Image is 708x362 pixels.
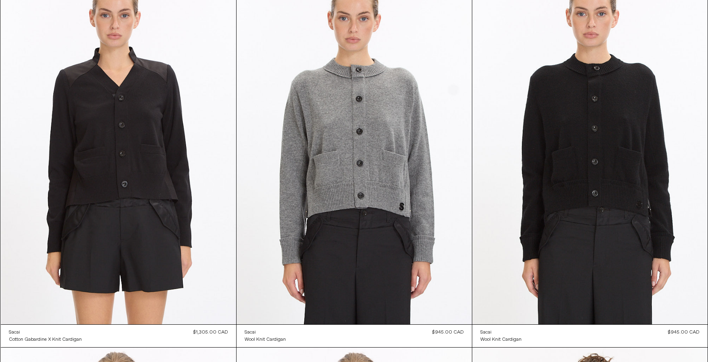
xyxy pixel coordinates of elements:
div: $945.00 CAD [432,329,464,336]
a: Sacai [480,329,522,336]
a: Wool Knit Cardigan [480,336,522,343]
div: Sacai [480,329,492,336]
a: Sacai [245,329,286,336]
div: Wool Knit Cardigan [245,336,286,343]
a: Wool Knit Cardigan [245,336,286,343]
a: Sacai [9,329,82,336]
div: $1,305.00 CAD [193,329,228,336]
div: Wool Knit Cardigan [480,336,522,343]
a: Cotton Gabardine x Knit Cardigan [9,336,82,343]
div: Sacai [9,329,20,336]
div: Cotton Gabardine x Knit Cardigan [9,336,82,343]
div: Sacai [245,329,256,336]
div: $945.00 CAD [668,329,700,336]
